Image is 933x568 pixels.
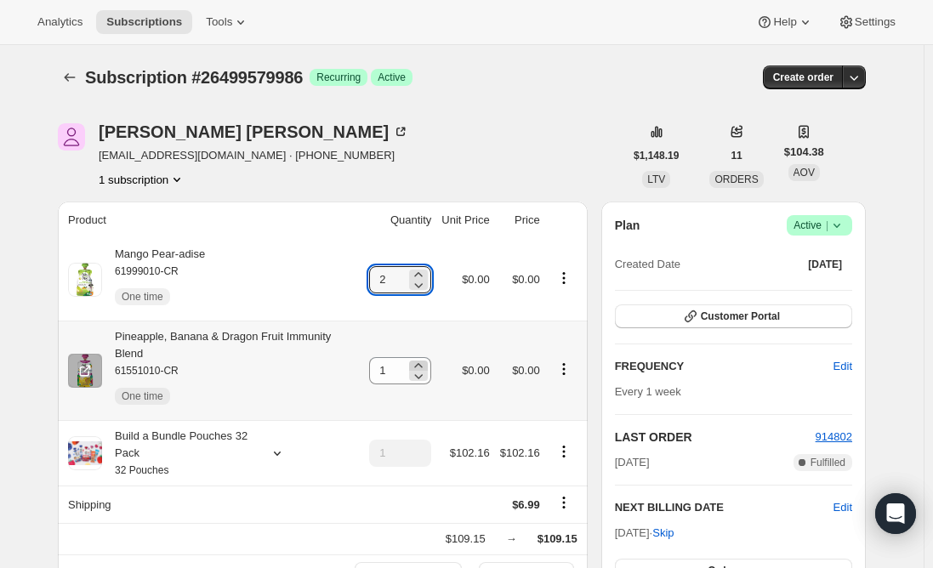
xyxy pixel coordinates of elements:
button: Customer Portal [615,304,852,328]
span: Create order [773,71,833,84]
span: $0.00 [462,273,490,286]
button: Edit [823,353,862,380]
div: $109.15 [446,531,486,548]
button: Help [746,10,823,34]
span: $102.16 [500,446,540,459]
span: Subscriptions [106,15,182,29]
div: Build a Bundle Pouches 32 Pack [102,428,255,479]
span: Edit [833,358,852,375]
th: Price [495,202,545,239]
span: $109.15 [538,532,577,545]
th: Product [58,202,364,239]
span: [DATE] · [615,526,674,539]
div: [PERSON_NAME] [PERSON_NAME] [99,123,409,140]
button: Edit [833,499,852,516]
th: Unit Price [436,202,494,239]
span: Tools [206,15,232,29]
span: Skip [652,525,674,542]
h2: NEXT BILLING DATE [615,499,833,516]
button: Skip [642,520,684,547]
div: Mango Pear-adise [102,246,205,314]
div: Open Intercom Messenger [875,493,916,534]
span: Active [794,217,845,234]
span: [DATE] [615,454,650,471]
button: [DATE] [798,253,852,276]
button: Subscriptions [96,10,192,34]
span: $0.00 [512,273,540,286]
button: Tools [196,10,259,34]
span: AOV [794,167,815,179]
span: Active [378,71,406,84]
span: Customer Portal [701,310,780,323]
a: 914802 [816,430,852,443]
button: Settings [828,10,906,34]
span: $6.99 [512,498,540,511]
span: $0.00 [462,364,490,377]
span: One time [122,389,163,403]
span: $102.16 [450,446,490,459]
h2: Plan [615,217,640,234]
span: [EMAIL_ADDRESS][DOMAIN_NAME] · [PHONE_NUMBER] [99,147,409,164]
th: Shipping [58,486,364,523]
span: $1,148.19 [634,149,679,162]
h2: LAST ORDER [615,429,816,446]
button: Analytics [27,10,93,34]
span: Settings [855,15,896,29]
span: Every 1 week [615,385,681,398]
span: Created Date [615,256,680,273]
button: $1,148.19 [623,144,689,168]
button: Product actions [99,171,185,188]
span: | [826,219,828,232]
span: $0.00 [512,364,540,377]
img: product img [68,263,102,297]
h2: FREQUENCY [615,358,833,375]
div: Pineapple, Banana & Dragon Fruit Immunity Blend [102,328,359,413]
button: Product actions [550,269,577,287]
span: Help [773,15,796,29]
span: LTV [647,173,665,185]
th: Quantity [364,202,436,239]
span: [DATE] [808,258,842,271]
small: 61999010-CR [115,265,179,277]
button: Subscriptions [58,65,82,89]
span: Kimberly Tobey [58,123,85,151]
div: → [506,531,517,548]
img: product img [68,354,102,388]
span: Recurring [316,71,361,84]
button: Shipping actions [550,493,577,512]
span: Analytics [37,15,82,29]
span: 11 [731,149,742,162]
button: Product actions [550,360,577,378]
span: Subscription #26499579986 [85,68,303,87]
button: 11 [720,144,752,168]
button: 914802 [816,429,852,446]
small: 32 Pouches [115,464,168,476]
button: Product actions [550,442,577,461]
button: Create order [763,65,844,89]
small: 61551010-CR [115,365,179,377]
span: ORDERS [714,173,758,185]
span: $104.38 [784,144,824,161]
span: Fulfilled [811,456,845,469]
span: One time [122,290,163,304]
